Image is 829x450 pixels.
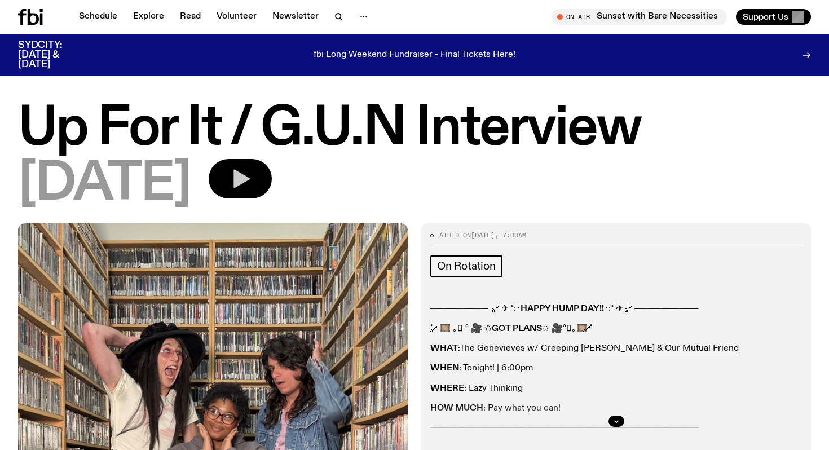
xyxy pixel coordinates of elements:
span: , 7:00am [495,231,526,240]
strong: WHEN [430,364,459,373]
span: On Rotation [437,260,496,272]
a: The Genevieves w/ Creeping [PERSON_NAME] & Our Mutual Friend [460,344,739,353]
strong: GOT PLANS [492,324,542,333]
span: Support Us [743,12,788,22]
p: : Tonight! | 6:00pm [430,363,802,374]
strong: HAPPY HUMP DAY!! [521,305,604,314]
strong: WHAT [430,344,458,353]
p: fbi Long Weekend Fundraiser - Final Tickets Here! [314,50,515,60]
p: ˚ ༘ 🎞️ ｡𖦹 ° 🎥 ✩ ✩ 🎥°𖦹｡🎞️ ༘˚ [430,324,802,334]
button: On AirSunset with Bare Necessities [552,9,727,25]
p: : [430,343,802,354]
h3: SYDCITY: [DATE] & [DATE] [18,41,90,69]
a: Read [173,9,208,25]
a: Schedule [72,9,124,25]
p: : Lazy Thinking [430,383,802,394]
a: Newsletter [266,9,325,25]
a: On Rotation [430,255,502,277]
p: ───────── .ೃ࿔ ✈︎ *:･ ･:* ✈︎ .ೃ࿔ ────────── [430,304,802,315]
a: Volunteer [210,9,263,25]
span: [DATE] [18,159,191,210]
button: Support Us [736,9,811,25]
span: Aired on [439,231,471,240]
a: Explore [126,9,171,25]
h1: Up For It / G.U.N Interview [18,104,811,155]
strong: WHERE [430,384,464,393]
span: [DATE] [471,231,495,240]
